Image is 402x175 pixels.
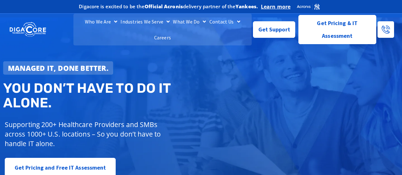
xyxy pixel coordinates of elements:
[171,14,208,30] a: What We Do
[153,30,173,45] a: Careers
[3,81,205,110] h2: You don’t have to do IT alone.
[15,161,106,174] span: Get Pricing and Free IT Assessment
[5,120,169,148] p: Supporting 200+ Healthcare Providers and SMBs across 1000+ U.S. locations – So you don’t have to ...
[208,14,242,30] a: Contact Us
[303,17,371,42] span: Get Pricing & IT Assessment
[258,23,290,36] span: Get Support
[119,14,171,30] a: Industries We Serve
[8,63,108,73] strong: Managed IT, done better.
[298,15,376,44] a: Get Pricing & IT Assessment
[83,14,119,30] a: Who We Are
[3,61,113,75] a: Managed IT, done better.
[79,4,258,9] h2: Digacore is excited to be the delivery partner of the
[296,3,320,10] img: Acronis
[253,21,295,38] a: Get Support
[145,3,183,10] b: Official Acronis
[73,14,252,45] nav: Menu
[235,3,258,10] b: Yankees.
[10,22,46,37] img: DigaCore Technology Consulting
[261,3,290,10] a: Learn more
